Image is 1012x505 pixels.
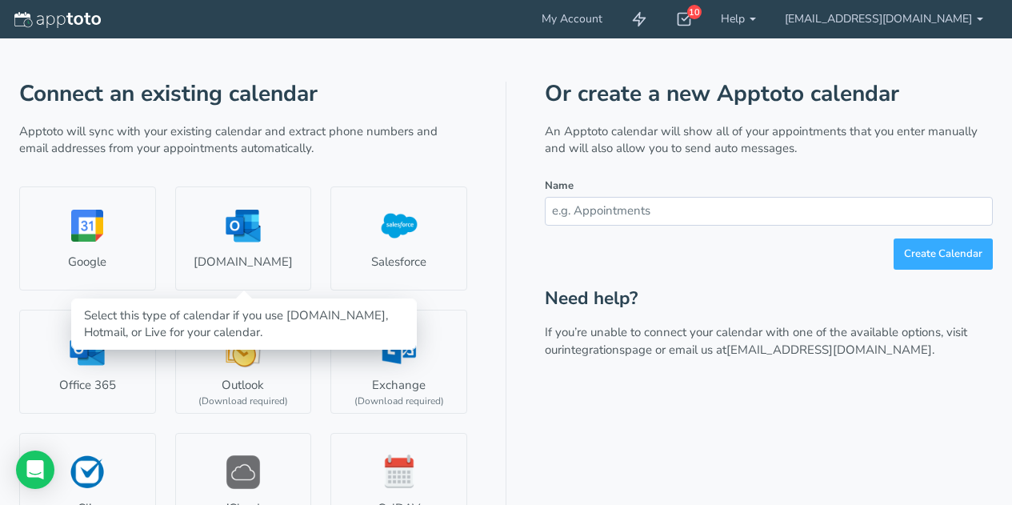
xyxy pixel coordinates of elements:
input: e.g. Appointments [545,197,993,225]
a: Salesforce [330,186,467,291]
h1: Connect an existing calendar [19,82,467,106]
div: (Download required) [198,395,288,408]
a: Office 365 [19,310,156,414]
a: Google [19,186,156,291]
img: logo-apptoto--white.svg [14,12,101,28]
a: Exchange [330,310,467,414]
a: [DOMAIN_NAME] [175,186,312,291]
h2: Need help? [545,289,993,309]
div: Open Intercom Messenger [16,451,54,489]
div: (Download required) [354,395,444,408]
p: Apptoto will sync with your existing calendar and extract phone numbers and email addresses from ... [19,123,467,158]
label: Name [545,178,574,194]
div: 10 [687,5,702,19]
p: If you’re unable to connect your calendar with one of the available options, visit our page or em... [545,324,993,359]
a: integrations [562,342,625,358]
p: An Apptoto calendar will show all of your appointments that you enter manually and will also allo... [545,123,993,158]
button: Create Calendar [894,238,993,270]
h1: Or create a new Apptoto calendar [545,82,993,106]
a: Outlook [175,310,312,414]
a: [EMAIL_ADDRESS][DOMAIN_NAME]. [726,342,934,358]
div: Select this type of calendar if you use [DOMAIN_NAME], Hotmail, or Live for your calendar. [84,307,404,342]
